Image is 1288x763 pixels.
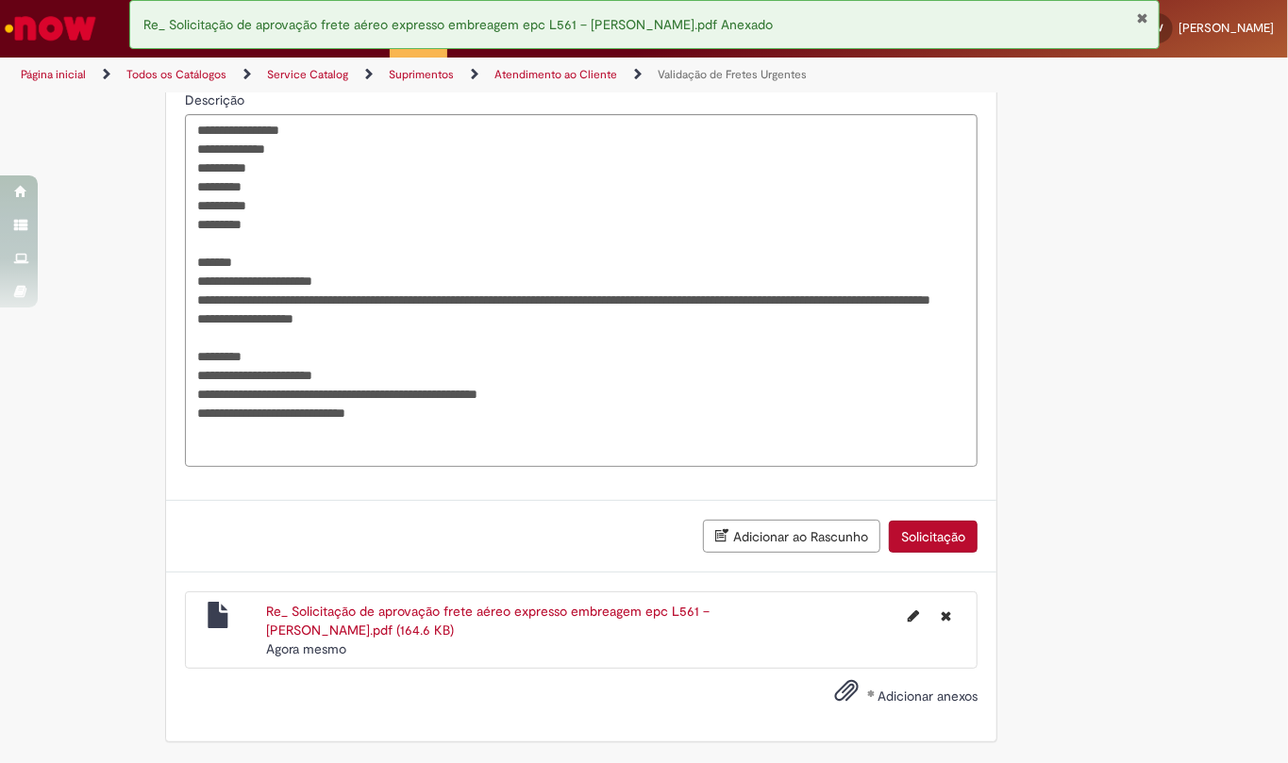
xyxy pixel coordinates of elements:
span: Agora mesmo [266,640,346,657]
span: Re_ Solicitação de aprovação frete aéreo expresso embreagem epc L561 – [PERSON_NAME].pdf Anexado [144,16,774,33]
button: Excluir Re_ Solicitação de aprovação frete aéreo expresso embreagem epc L561 – PATRICIA DE NAZARE... [929,602,962,632]
a: Página inicial [21,67,86,82]
a: Re_ Solicitação de aprovação frete aéreo expresso embreagem epc L561 – [PERSON_NAME].pdf (164.6 KB) [266,603,710,639]
img: ServiceNow [2,9,99,47]
a: Atendimento ao Cliente [494,67,617,82]
button: Adicionar ao Rascunho [703,520,880,553]
span: Adicionar anexos [878,688,978,705]
a: Todos os Catálogos [126,67,226,82]
textarea: Descrição [185,114,978,468]
time: 27/08/2025 14:21:11 [266,640,346,657]
button: Fechar Notificação [1137,10,1149,25]
span: Descrição [185,91,248,108]
button: Editar nome de arquivo Re_ Solicitação de aprovação frete aéreo expresso embreagem epc L561 – PAT... [896,602,930,632]
button: Solicitação [889,521,978,553]
ul: Trilhas de página [14,58,845,92]
span: [PERSON_NAME] [1179,20,1274,36]
a: Validação de Fretes Urgentes [658,67,807,82]
button: Adicionar anexos [829,673,863,717]
a: Suprimentos [389,67,454,82]
a: Service Catalog [267,67,348,82]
